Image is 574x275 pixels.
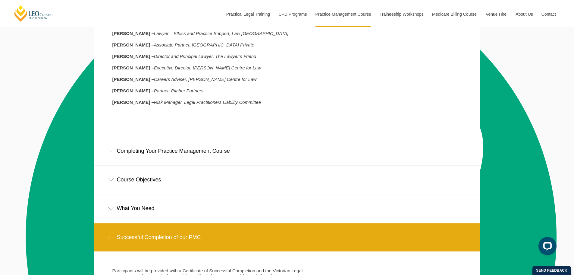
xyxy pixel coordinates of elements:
a: Traineeship Workshops [375,1,428,27]
i: Director and Principal Lawyer, The Lawyer’s Friend [154,54,256,59]
div: What You Need [94,194,480,222]
i: Careers Adviser, [PERSON_NAME] Centre for Law [154,77,256,82]
a: About Us [511,1,537,27]
b: [PERSON_NAME] – [112,65,154,70]
a: [PERSON_NAME] Centre for Law [14,5,54,22]
b: [PERSON_NAME] – [112,77,154,82]
a: Medicare Billing Course [428,1,481,27]
b: [PERSON_NAME] – [112,88,154,93]
i: Risk Manager, Legal Practitioners Liability Committee [154,100,261,105]
iframe: LiveChat chat widget [534,235,559,260]
a: Practice Management Course [311,1,375,27]
i: Associate Partner, [GEOGRAPHIC_DATA] Private [154,42,254,47]
a: Practical Legal Training [222,1,274,27]
a: Venue Hire [481,1,511,27]
i: Executive Director, [PERSON_NAME] Centre for Law [154,65,261,70]
b: [PERSON_NAME] – [112,54,154,59]
b: [PERSON_NAME] – [112,42,154,47]
b: [PERSON_NAME] – [112,100,154,105]
i: Partner, Pitcher Partners [154,88,203,93]
div: Successful Completion of our PMC [94,223,480,251]
div: Completing Your Practice Management Course [94,137,480,165]
b: [PERSON_NAME] – [112,31,154,36]
a: Contact [537,1,560,27]
div: Course Objectives [94,166,480,194]
i: Lawyer – Ethics and Practice Support, Law [GEOGRAPHIC_DATA] [154,31,288,36]
a: CPD Programs [274,1,311,27]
